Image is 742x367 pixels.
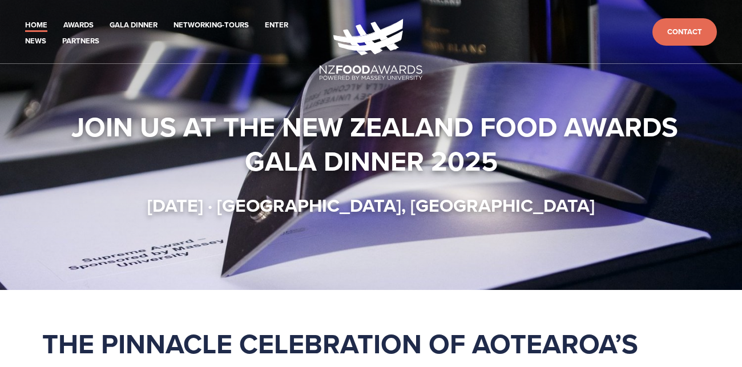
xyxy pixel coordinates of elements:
a: Networking-Tours [174,19,249,32]
a: Awards [63,19,94,32]
a: News [25,35,46,48]
a: Enter [265,19,288,32]
strong: Join us at the New Zealand Food Awards Gala Dinner 2025 [71,107,685,181]
a: Home [25,19,47,32]
a: Partners [62,35,99,48]
a: Contact [652,18,717,46]
strong: [DATE] · [GEOGRAPHIC_DATA], [GEOGRAPHIC_DATA] [147,192,595,219]
a: Gala Dinner [110,19,158,32]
